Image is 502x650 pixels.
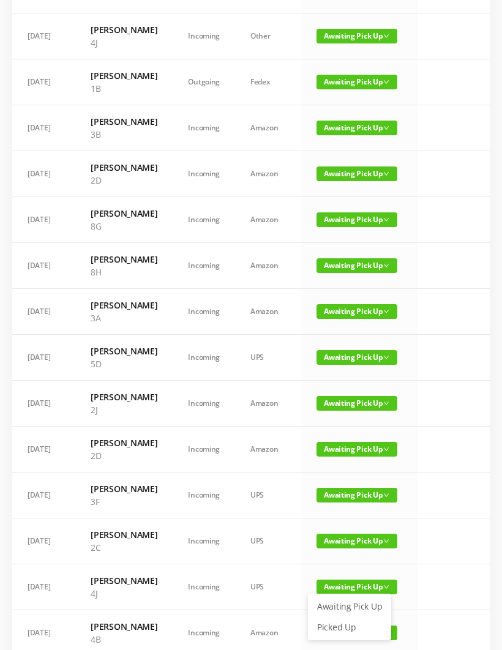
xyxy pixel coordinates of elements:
h6: [PERSON_NAME] [91,436,157,449]
span: Awaiting Pick Up [317,304,397,319]
i: icon: down [383,33,389,39]
i: icon: down [383,538,389,544]
td: Amazon [235,151,301,197]
td: Incoming [173,243,235,289]
h6: [PERSON_NAME] [91,345,157,357]
span: Awaiting Pick Up [317,29,397,43]
td: Amazon [235,197,301,243]
p: 8G [91,220,157,233]
p: 2D [91,174,157,187]
h6: [PERSON_NAME] [91,390,157,403]
td: [DATE] [12,381,75,427]
p: 8H [91,266,157,278]
td: Incoming [173,335,235,381]
td: Incoming [173,197,235,243]
td: UPS [235,473,301,518]
span: Awaiting Pick Up [317,121,397,135]
p: 1B [91,82,157,95]
td: [DATE] [12,473,75,518]
a: Picked Up [310,618,389,637]
p: 3A [91,312,157,324]
i: icon: down [383,217,389,223]
td: UPS [235,518,301,564]
td: Amazon [235,243,301,289]
i: icon: down [383,584,389,590]
span: Awaiting Pick Up [317,166,397,181]
p: 4J [91,36,157,49]
td: [DATE] [12,564,75,610]
h6: [PERSON_NAME] [91,115,157,128]
h6: [PERSON_NAME] [91,528,157,541]
p: 4B [91,633,157,646]
td: Incoming [173,13,235,59]
i: icon: down [383,79,389,85]
i: icon: down [383,446,389,452]
td: Outgoing [173,59,235,105]
td: Amazon [235,105,301,151]
span: Awaiting Pick Up [317,350,397,365]
td: [DATE] [12,289,75,335]
span: Awaiting Pick Up [317,488,397,502]
td: [DATE] [12,427,75,473]
td: Amazon [235,289,301,335]
h6: [PERSON_NAME] [91,482,157,495]
span: Awaiting Pick Up [317,396,397,411]
td: Incoming [173,381,235,427]
td: Incoming [173,105,235,151]
h6: [PERSON_NAME] [91,69,157,82]
i: icon: down [383,308,389,315]
p: 3B [91,128,157,141]
td: [DATE] [12,518,75,564]
td: UPS [235,564,301,610]
i: icon: down [383,171,389,177]
h6: [PERSON_NAME] [91,253,157,266]
span: Awaiting Pick Up [317,442,397,457]
h6: [PERSON_NAME] [91,23,157,36]
td: Incoming [173,473,235,518]
i: icon: down [383,354,389,360]
i: icon: down [383,263,389,269]
td: Incoming [173,564,235,610]
td: [DATE] [12,335,75,381]
td: Amazon [235,427,301,473]
td: [DATE] [12,243,75,289]
td: Fedex [235,59,301,105]
h6: [PERSON_NAME] [91,299,157,312]
h6: [PERSON_NAME] [91,161,157,174]
p: 4J [91,587,157,600]
span: Awaiting Pick Up [317,534,397,548]
p: 5D [91,357,157,370]
td: Other [235,13,301,59]
p: 2D [91,449,157,462]
span: Awaiting Pick Up [317,75,397,89]
i: icon: down [383,492,389,498]
td: [DATE] [12,197,75,243]
span: Awaiting Pick Up [317,258,397,273]
span: Awaiting Pick Up [317,212,397,227]
td: Incoming [173,427,235,473]
span: Awaiting Pick Up [317,580,397,594]
td: Incoming [173,289,235,335]
p: 3F [91,495,157,508]
td: UPS [235,335,301,381]
td: [DATE] [12,13,75,59]
td: Incoming [173,151,235,197]
h6: [PERSON_NAME] [91,207,157,220]
td: Amazon [235,381,301,427]
i: icon: down [383,400,389,406]
td: [DATE] [12,59,75,105]
td: Incoming [173,518,235,564]
h6: [PERSON_NAME] [91,574,157,587]
td: [DATE] [12,151,75,197]
a: Awaiting Pick Up [310,597,389,616]
p: 2C [91,541,157,554]
h6: [PERSON_NAME] [91,620,157,633]
td: [DATE] [12,105,75,151]
i: icon: down [383,125,389,131]
p: 2J [91,403,157,416]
